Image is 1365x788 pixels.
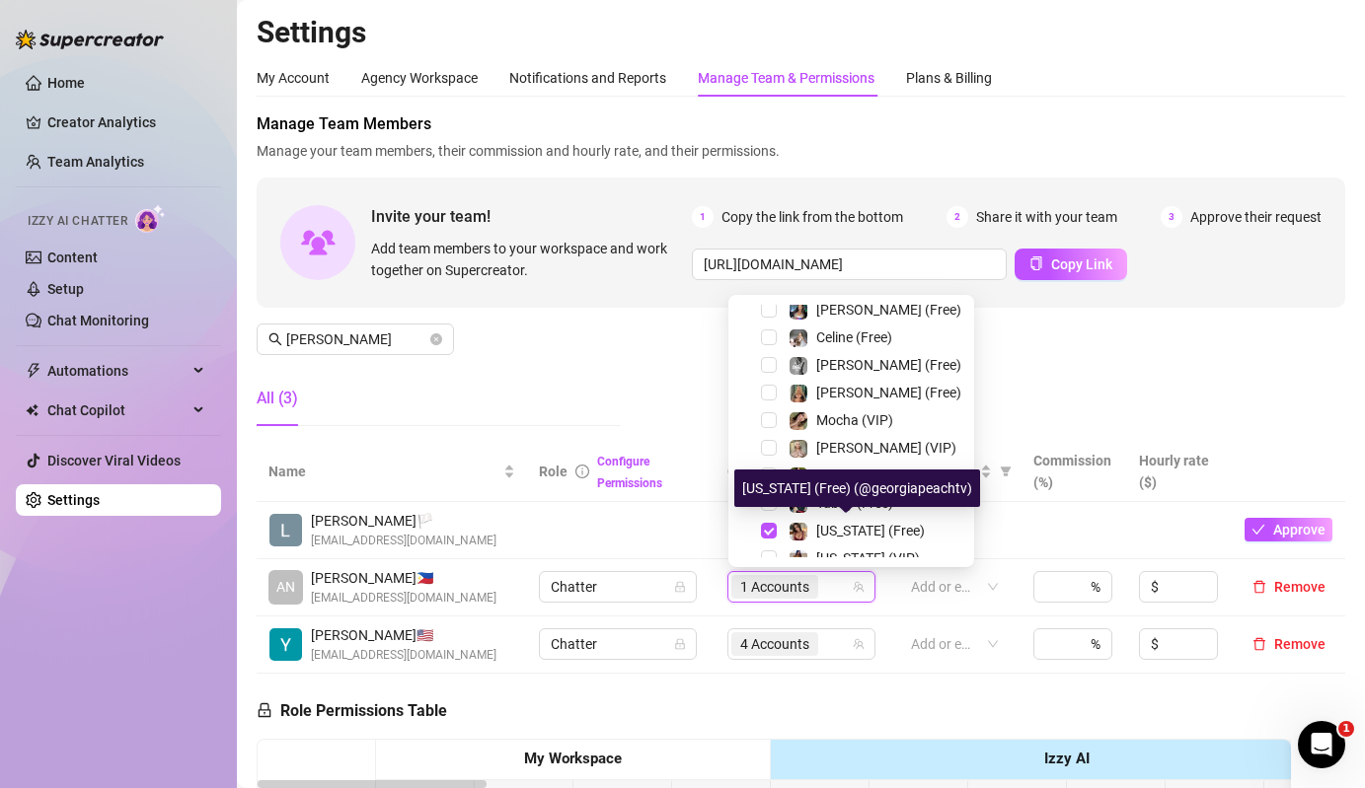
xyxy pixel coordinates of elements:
a: Discover Viral Videos [47,453,181,468]
span: Approve [1273,522,1326,537]
div: Plans & Billing [906,67,992,89]
a: Chat Monitoring [47,313,149,328]
span: [US_STATE] (VIP) [816,550,920,566]
strong: My Workspace [524,750,622,767]
span: 3 [1161,206,1182,228]
div: Manage Team & Permissions [698,67,874,89]
strong: Izzy AI [1044,750,1090,767]
span: copy [1029,256,1043,270]
span: [PERSON_NAME] (Free) [816,385,961,400]
span: info-circle [575,465,589,478]
span: Copy the link from the bottom [721,206,903,228]
span: [PERSON_NAME] 🏳️ [311,510,496,532]
a: Content [47,250,98,265]
span: Share it with your team [976,206,1117,228]
span: Copy Link [1051,256,1112,272]
span: Remove [1274,636,1326,652]
span: lock [257,702,272,718]
img: Liam McKanna [269,514,302,546]
img: Maddie (Free) [790,302,807,320]
span: delete [1252,637,1266,651]
span: Select tree node [761,329,777,345]
div: My Account [257,67,330,89]
span: 1 [692,206,714,228]
a: Settings [47,492,100,508]
span: Celine (Free) [816,329,892,345]
a: Configure Permissions [597,455,662,490]
span: Chatter [551,629,685,659]
a: Home [47,75,85,91]
span: 1 Accounts [740,576,809,598]
div: All (3) [257,387,298,410]
span: Invite your team! [371,204,692,229]
div: Notifications and Reports [509,67,666,89]
span: search [268,332,282,346]
span: Select tree node [761,357,777,373]
span: close-circle [430,333,442,345]
button: Copy Link [1015,249,1127,280]
span: Izzy AI Chatter [28,212,127,231]
span: Approve their request [1190,206,1322,228]
span: Chatter [551,572,685,602]
button: Approve [1245,518,1332,541]
th: Commission (%) [1022,442,1127,502]
span: Select tree node [761,550,777,566]
span: thunderbolt [26,363,41,379]
span: Select tree node [761,412,777,428]
span: delete [1252,580,1266,594]
span: 2 [947,206,968,228]
img: Celine (Free) [790,329,807,347]
span: check [1251,523,1265,537]
span: team [853,638,865,650]
span: [US_STATE] (Free) [816,523,925,538]
span: Select tree node [761,385,777,400]
iframe: Intercom live chat [1298,721,1345,768]
img: Georgia (Free) [790,523,807,540]
span: 4 Accounts [731,632,818,656]
span: [PERSON_NAME] (Free) [816,357,961,373]
span: Mocha (VIP) [816,412,893,428]
span: filter [996,457,1016,486]
span: lock [674,581,686,593]
span: lock [674,638,686,650]
span: Automations [47,355,188,387]
img: Mocha (Free) [790,467,807,485]
span: [EMAIL_ADDRESS][DOMAIN_NAME] [311,589,496,608]
span: [PERSON_NAME] (VIP) [816,440,956,456]
a: Team Analytics [47,154,144,170]
button: Remove [1245,575,1333,599]
img: Ellie (VIP) [790,440,807,458]
img: Georgia (VIP) [790,550,807,568]
span: Mocha (Free) [816,467,898,483]
span: Chat Copilot [47,394,188,426]
span: Select tree node [761,302,777,318]
div: [US_STATE] (Free) (@georgiapeachtv) [734,469,980,507]
img: Chat Copilot [26,403,38,417]
span: Remove [1274,579,1326,595]
th: Name [257,442,527,502]
span: Select tree node [761,467,777,483]
div: Agency Workspace [361,67,478,89]
span: Add team members to your workspace and work together on Supercreator. [371,238,684,281]
span: [PERSON_NAME] (Free) [816,302,961,318]
span: Manage Team Members [257,112,1345,136]
span: team [853,581,865,593]
span: Name [268,461,499,482]
img: AI Chatter [135,204,166,233]
img: logo-BBDzfeDw.svg [16,30,164,49]
span: [PERSON_NAME] 🇺🇸 [311,624,496,646]
img: Ellie (Free) [790,385,807,402]
span: 1 [1338,721,1354,737]
h5: Role Permissions Table [257,699,447,723]
span: [EMAIL_ADDRESS][DOMAIN_NAME] [311,646,496,665]
h2: Settings [257,14,1345,51]
span: Manage your team members, their commission and hourly rate, and their permissions. [257,140,1345,162]
img: Alyanna Bama [269,628,302,661]
span: [PERSON_NAME] 🇵🇭 [311,567,496,589]
a: Creator Analytics [47,107,205,138]
th: Hourly rate ($) [1127,442,1233,502]
a: Setup [47,281,84,297]
span: filter [1000,466,1012,477]
img: Kennedy (Free) [790,357,807,375]
span: Select tree node [761,440,777,456]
